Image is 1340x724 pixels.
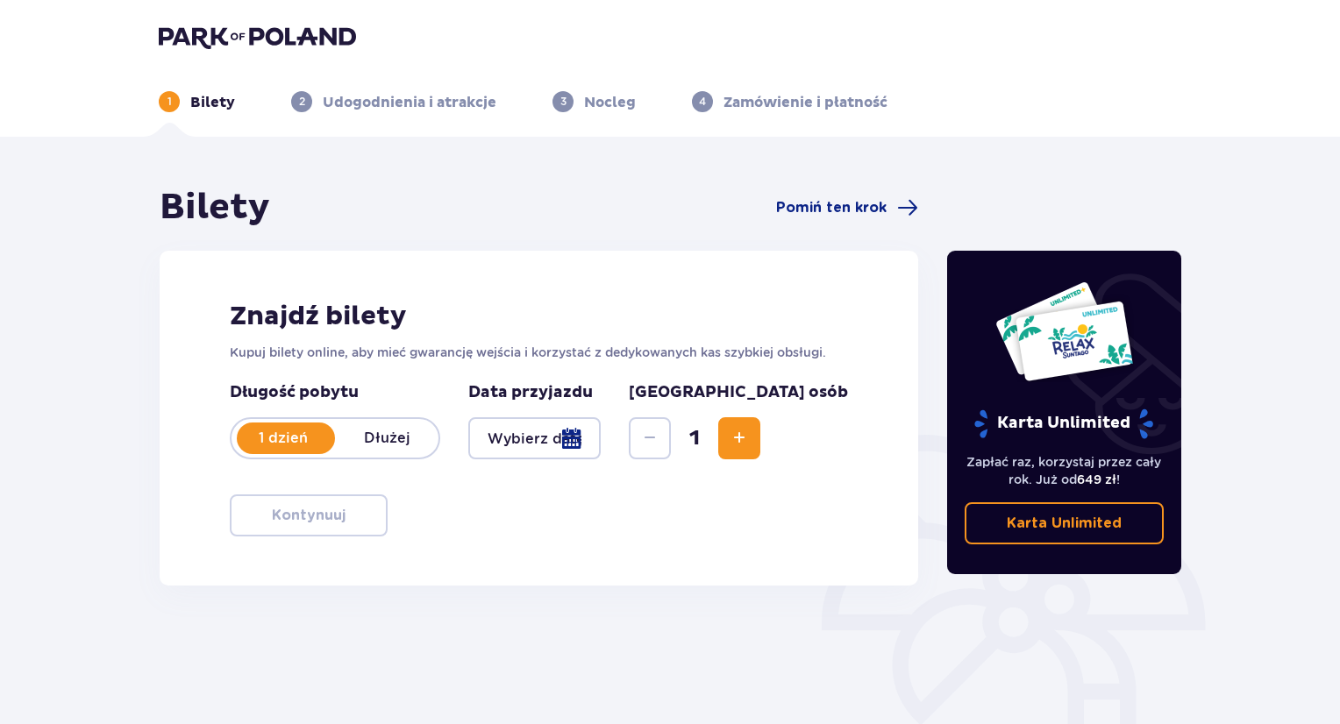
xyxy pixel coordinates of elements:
[230,300,848,333] h2: Znajdź bilety
[232,429,335,448] p: 1 dzień
[230,382,440,403] p: Długość pobytu
[560,94,567,110] p: 3
[776,198,887,217] span: Pomiń ten krok
[190,93,235,112] p: Bilety
[299,94,305,110] p: 2
[1007,514,1122,533] p: Karta Unlimited
[584,93,636,112] p: Nocleg
[718,417,760,459] button: Increase
[160,186,270,230] h1: Bilety
[167,94,172,110] p: 1
[723,93,887,112] p: Zamówienie i płatność
[965,453,1165,488] p: Zapłać raz, korzystaj przez cały rok. Już od !
[159,25,356,49] img: Park of Poland logo
[973,408,1155,439] p: Karta Unlimited
[629,417,671,459] button: Decrease
[323,93,496,112] p: Udogodnienia i atrakcje
[674,425,715,451] span: 1
[629,382,848,403] p: [GEOGRAPHIC_DATA] osób
[965,502,1165,544] a: Karta Unlimited
[230,494,388,536] button: Kontynuuj
[468,382,593,403] p: Data przyjazdu
[1077,472,1116,486] span: 649 zł
[230,344,848,361] p: Kupuj bilety online, aby mieć gwarancję wejścia i korzystać z dedykowanych kas szybkiej obsługi.
[272,506,346,525] p: Kontynuuj
[776,197,918,218] a: Pomiń ten krok
[699,94,706,110] p: 4
[335,429,438,448] p: Dłużej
